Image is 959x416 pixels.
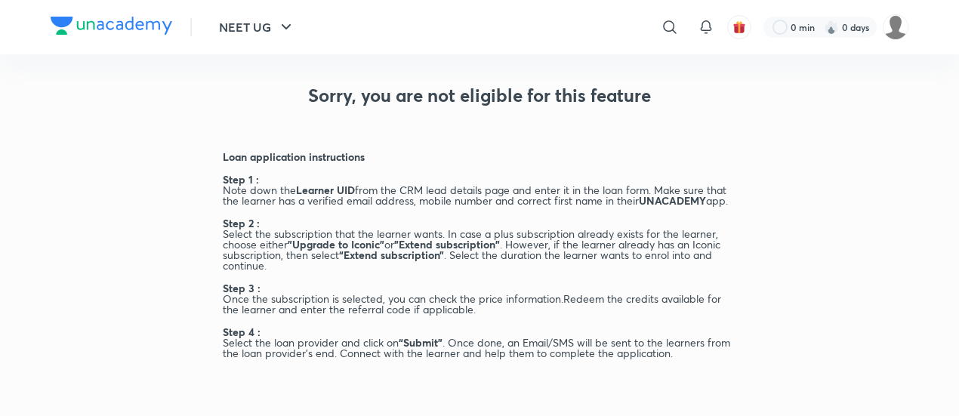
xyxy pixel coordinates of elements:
img: Mohd Alam [883,14,908,40]
a: Company Logo [51,17,172,39]
img: Company Logo [51,17,172,35]
strong: “Submit” [399,335,442,350]
button: avatar [727,15,751,39]
h6: Select the subscription that the learner wants. In case a plus subscription already exists for th... [223,229,736,271]
h6: Select the loan provider and click on . Once done, an Email/SMS will be sent to the learners from... [223,337,736,359]
h3: Sorry, you are not eligible for this feature [177,85,782,106]
strong: UNACADEMY [639,193,706,208]
h6: Step 1 : [223,174,268,185]
h6: Note down the from the CRM lead details page and enter it in the loan form. Make sure that the le... [223,185,736,206]
strong: Learner UID [296,183,355,197]
strong: “Extend subscription” [339,248,444,262]
strong: "Upgrade to Iconic" [288,237,384,251]
h6: Step 4 : [223,327,268,337]
h6: Step 3 : [223,283,268,294]
h6: Step 2 : [223,218,268,229]
img: streak [824,20,839,35]
strong: "Extend subscription" [394,237,500,251]
h6: Loan application instructions [223,152,736,162]
h6: Once the subscription is selected, you can check the price information.Redeem the credits availab... [223,294,736,315]
img: avatar [732,20,746,34]
button: NEET UG [210,12,304,42]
